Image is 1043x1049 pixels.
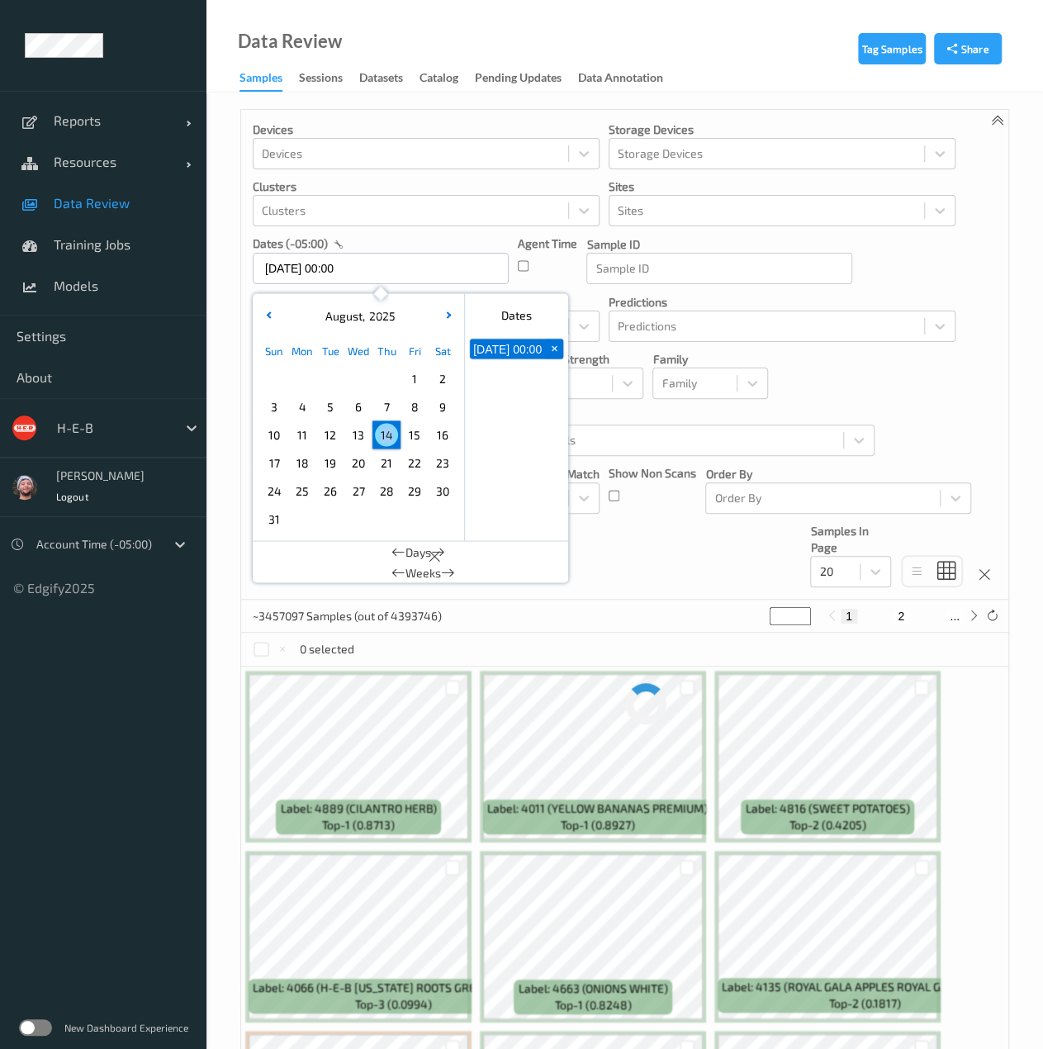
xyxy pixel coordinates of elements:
div: Wed [344,336,372,364]
span: top-3 (0.0994) [355,996,432,1013]
p: Agent Time [518,235,577,252]
div: Data Review [238,33,342,50]
div: Pending Updates [475,69,562,90]
div: Fri [401,336,429,364]
div: Choose Saturday August 02 of 2025 [429,364,457,392]
span: 2 [431,367,454,390]
p: Storage Devices [609,121,955,138]
span: 25 [291,479,314,502]
p: ~3457097 Samples (out of 4393746) [253,608,442,624]
div: Tue [316,336,344,364]
p: dates (-05:00) [253,235,328,252]
div: Choose Thursday September 04 of 2025 [372,505,401,533]
span: 4 [291,395,314,418]
button: Tag Samples [858,33,926,64]
div: Choose Saturday August 16 of 2025 [429,420,457,449]
p: Predictions [609,294,955,311]
div: Choose Wednesday August 06 of 2025 [344,392,372,420]
div: Choose Friday August 15 of 2025 [401,420,429,449]
span: 11 [291,423,314,446]
div: Choose Tuesday August 12 of 2025 [316,420,344,449]
span: + [546,340,563,358]
span: August [321,309,363,323]
div: Choose Wednesday July 30 of 2025 [344,364,372,392]
span: top-1 (0.8713) [322,817,395,833]
p: Samples In Page [810,523,891,556]
div: , [321,308,396,325]
div: Choose Monday August 18 of 2025 [288,449,316,477]
button: 2 [893,609,909,624]
a: Samples [239,67,299,92]
div: Choose Thursday August 28 of 2025 [372,477,401,505]
span: 15 [403,423,426,446]
span: 16 [431,423,454,446]
div: Choose Friday August 22 of 2025 [401,449,429,477]
button: Share [934,33,1002,64]
span: 5 [319,395,342,418]
div: Choose Monday August 25 of 2025 [288,477,316,505]
span: 6 [347,395,370,418]
div: Choose Tuesday August 05 of 2025 [316,392,344,420]
span: top-1 (0.8248) [555,997,632,1013]
span: 21 [375,451,398,474]
span: 27 [347,479,370,502]
button: + [545,339,563,358]
span: 23 [431,451,454,474]
span: 13 [347,423,370,446]
div: Choose Monday July 28 of 2025 [288,364,316,392]
div: Dates [465,300,568,331]
a: Catalog [420,67,475,90]
p: Models [528,408,875,425]
span: Days [405,543,431,560]
span: 24 [263,479,286,502]
div: Choose Saturday September 06 of 2025 [429,505,457,533]
div: Sat [429,336,457,364]
span: 9 [431,395,454,418]
div: Choose Sunday August 24 of 2025 [260,477,288,505]
p: Show Non Scans [609,465,696,482]
span: Label: 4066 (H-E-B [US_STATE] ROOTS GREEN BEANS) [253,980,533,996]
span: 14 [375,423,398,446]
p: Sample ID [586,236,852,253]
div: Data Annotation [578,69,663,90]
div: Choose Wednesday August 13 of 2025 [344,420,372,449]
span: 17 [263,451,286,474]
p: Match Strength [528,351,643,368]
div: Choose Sunday August 10 of 2025 [260,420,288,449]
span: 28 [375,479,398,502]
span: 18 [291,451,314,474]
div: Choose Saturday August 09 of 2025 [429,392,457,420]
div: Choose Thursday August 07 of 2025 [372,392,401,420]
span: 20 [347,451,370,474]
span: 22 [403,451,426,474]
span: 8 [403,395,426,418]
span: top-2 (0.4205) [789,817,866,833]
div: Samples [239,69,282,92]
p: Family [652,351,768,368]
p: Clusters [253,178,600,195]
span: Label: 4663 (ONIONS WHITE) [519,980,668,997]
div: Choose Tuesday August 19 of 2025 [316,449,344,477]
a: Datasets [359,67,420,90]
div: Catalog [420,69,458,90]
div: Choose Sunday August 17 of 2025 [260,449,288,477]
p: Order By [705,466,971,482]
div: Choose Wednesday August 27 of 2025 [344,477,372,505]
div: Choose Monday September 01 of 2025 [288,505,316,533]
span: 19 [319,451,342,474]
button: ... [945,609,965,624]
a: Sessions [299,67,359,90]
span: Weeks [405,564,441,581]
div: Choose Saturday August 23 of 2025 [429,449,457,477]
div: Choose Tuesday September 02 of 2025 [316,505,344,533]
button: 1 [841,609,857,624]
span: Label: 4889 (CILANTRO HERB) [281,800,437,817]
div: Thu [372,336,401,364]
div: Choose Monday August 04 of 2025 [288,392,316,420]
span: 2025 [365,309,396,323]
div: Choose Wednesday August 20 of 2025 [344,449,372,477]
span: Label: 4816 (SWEET POTATOES) [746,800,910,817]
div: Datasets [359,69,403,90]
div: Choose Tuesday August 26 of 2025 [316,477,344,505]
div: Mon [288,336,316,364]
